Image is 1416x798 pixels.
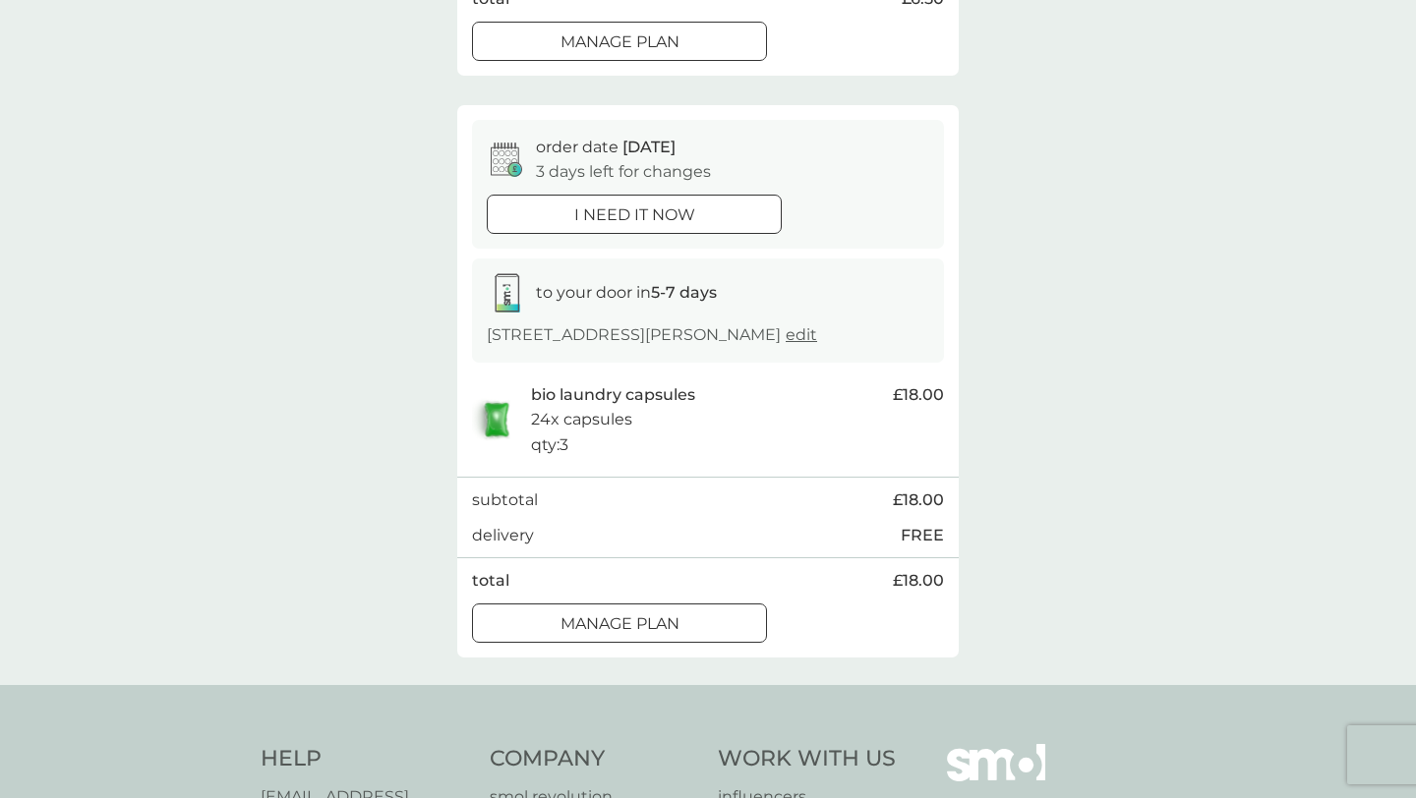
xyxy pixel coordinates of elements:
[893,382,944,408] span: £18.00
[536,135,676,160] p: order date
[487,195,782,234] button: i need it now
[472,487,538,513] p: subtotal
[893,487,944,513] span: £18.00
[531,432,568,458] p: qty : 3
[261,744,470,774] h4: Help
[487,322,817,348] p: [STREET_ADDRESS][PERSON_NAME]
[472,22,767,61] button: Manage plan
[560,29,679,55] p: Manage plan
[531,407,632,432] p: 24x capsules
[490,744,699,774] h4: Company
[718,744,896,774] h4: Work With Us
[901,523,944,548] p: FREE
[536,159,711,185] p: 3 days left for changes
[622,138,676,156] span: [DATE]
[651,283,717,302] strong: 5-7 days
[893,568,944,594] span: £18.00
[536,283,717,302] span: to your door in
[472,568,509,594] p: total
[560,611,679,637] p: Manage plan
[786,325,817,344] a: edit
[472,603,767,643] button: Manage plan
[574,202,695,228] p: i need it now
[472,523,534,548] p: delivery
[531,382,695,408] p: bio laundry capsules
